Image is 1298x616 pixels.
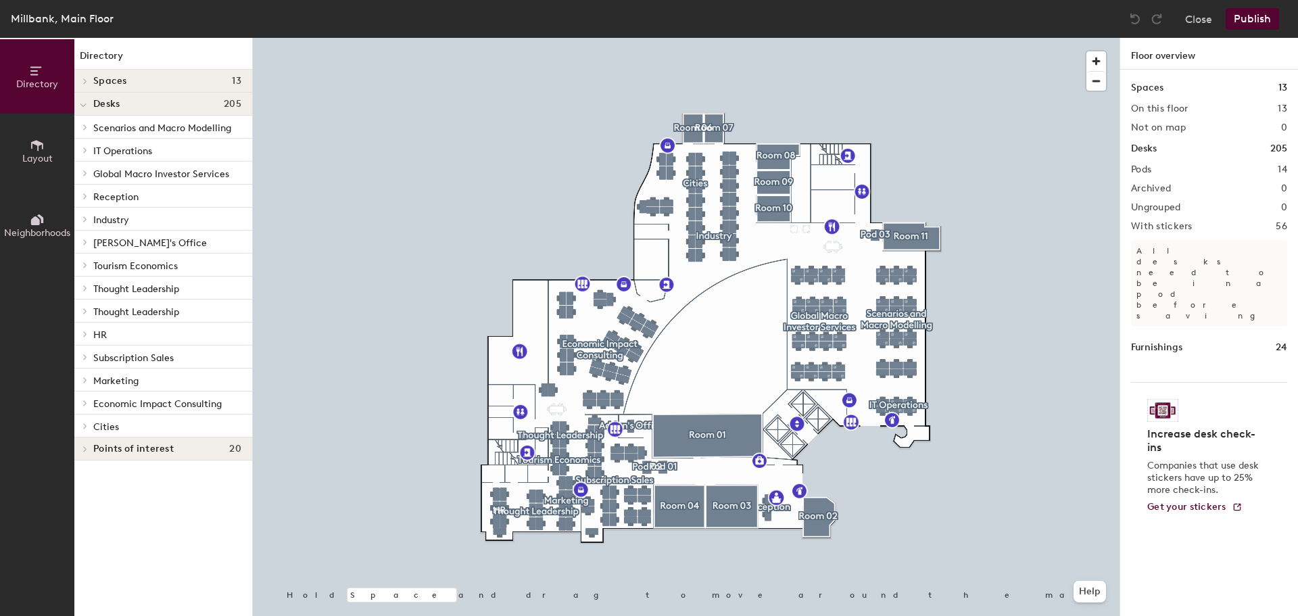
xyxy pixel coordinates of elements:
[93,99,120,110] span: Desks
[93,283,179,295] span: Thought Leadership
[1131,103,1188,114] h2: On this floor
[1147,501,1226,513] span: Get your stickers
[93,306,179,318] span: Thought Leadership
[1074,581,1106,602] button: Help
[1276,221,1287,232] h2: 56
[1131,141,1157,156] h1: Desks
[1147,502,1243,513] a: Get your stickers
[93,375,139,387] span: Marketing
[1131,183,1171,194] h2: Archived
[1281,122,1287,133] h2: 0
[1131,80,1163,95] h1: Spaces
[1131,122,1186,133] h2: Not on map
[93,122,231,134] span: Scenarios and Macro Modelling
[93,214,129,226] span: Industry
[4,227,70,239] span: Neighborhoods
[1131,240,1287,327] p: All desks need to be in a pod before saving
[1185,8,1212,30] button: Close
[1147,399,1178,422] img: Sticker logo
[1278,164,1287,175] h2: 14
[1281,202,1287,213] h2: 0
[1147,427,1263,454] h4: Increase desk check-ins
[93,191,139,203] span: Reception
[93,352,174,364] span: Subscription Sales
[1131,221,1193,232] h2: With stickers
[74,49,252,70] h1: Directory
[1131,202,1181,213] h2: Ungrouped
[1131,340,1182,355] h1: Furnishings
[1150,12,1163,26] img: Redo
[1147,460,1263,496] p: Companies that use desk stickers have up to 25% more check-ins.
[232,76,241,87] span: 13
[93,260,178,272] span: Tourism Economics
[1128,12,1142,26] img: Undo
[93,421,119,433] span: Cities
[93,76,127,87] span: Spaces
[93,237,207,249] span: [PERSON_NAME]'s Office
[93,398,222,410] span: Economic Impact Consulting
[16,78,58,90] span: Directory
[22,153,53,164] span: Layout
[1120,38,1298,70] h1: Floor overview
[1281,183,1287,194] h2: 0
[93,329,107,341] span: HR
[1278,103,1287,114] h2: 13
[1131,164,1151,175] h2: Pods
[224,99,241,110] span: 205
[229,444,241,454] span: 20
[11,10,114,27] div: Millbank, Main Floor
[93,444,174,454] span: Points of interest
[93,145,152,157] span: IT Operations
[1270,141,1287,156] h1: 205
[93,168,229,180] span: Global Macro Investor Services
[1276,340,1287,355] h1: 24
[1226,8,1279,30] button: Publish
[1278,80,1287,95] h1: 13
